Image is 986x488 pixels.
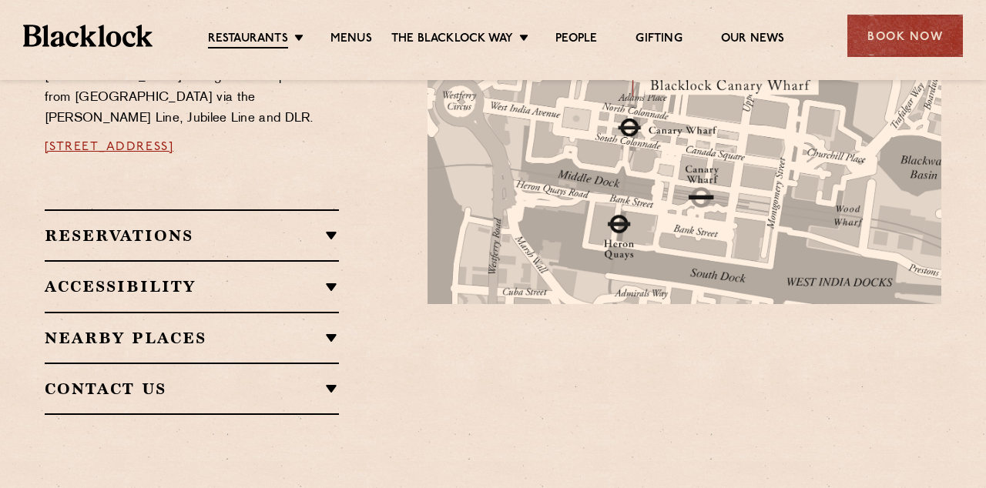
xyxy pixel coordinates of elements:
a: People [555,32,597,47]
h2: Contact Us [45,379,340,398]
a: Menus [330,32,372,47]
a: Restaurants [208,32,288,48]
a: Our News [721,32,785,47]
a: The Blacklock Way [391,32,513,47]
div: Book Now [847,15,963,57]
h2: Reservations [45,226,340,245]
h2: Accessibility [45,277,340,296]
a: [STREET_ADDRESS] [45,141,174,153]
img: svg%3E [745,272,961,416]
a: Gifting [636,32,682,47]
h2: Nearby Places [45,329,340,347]
img: BL_Textured_Logo-footer-cropped.svg [23,25,153,46]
